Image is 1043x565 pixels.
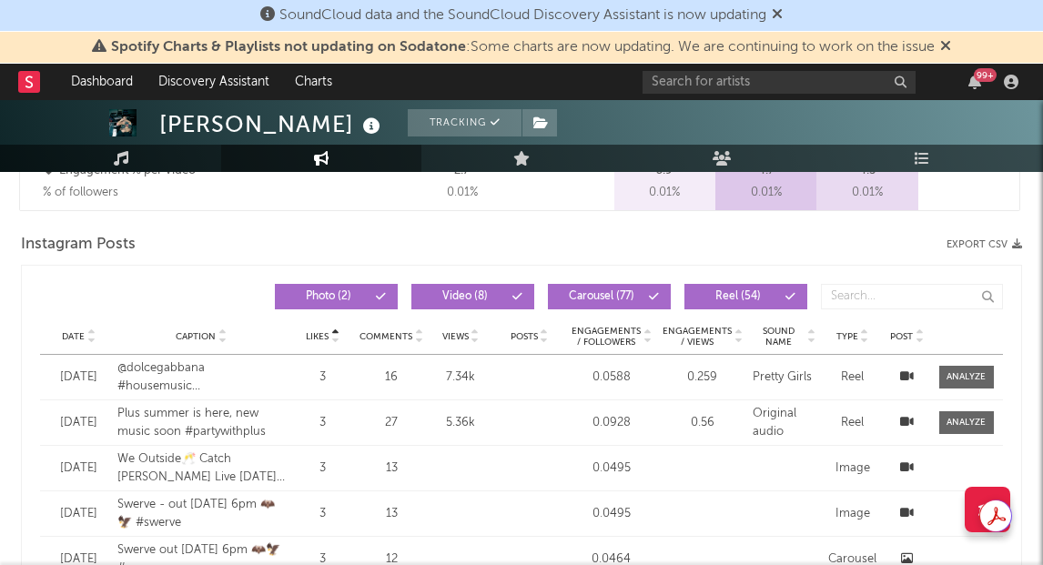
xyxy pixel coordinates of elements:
[359,331,412,342] span: Comments
[295,368,351,387] div: 3
[571,505,653,523] div: 0.0495
[684,284,807,309] button: Reel(54)
[772,8,783,23] span: Dismiss
[571,414,653,432] div: 0.0928
[359,459,423,478] div: 13
[825,459,880,478] div: Image
[890,331,913,342] span: Post
[275,284,398,309] button: Photo(2)
[176,331,216,342] span: Caption
[279,8,766,23] span: SoundCloud data and the SoundCloud Discovery Assistant is now updating
[442,331,469,342] span: Views
[411,284,534,309] button: Video(8)
[49,459,108,478] div: [DATE]
[753,326,805,348] span: Sound Name
[146,64,282,100] a: Discovery Assistant
[295,459,351,478] div: 3
[359,368,423,387] div: 16
[21,234,136,256] span: Instagram Posts
[117,496,286,531] div: Swerve - out [DATE] 6pm 🦇🦅 #swerve
[947,239,1022,250] button: Export CSV
[49,368,108,387] div: [DATE]
[696,291,780,302] span: Reel ( 54 )
[43,187,118,198] span: % of followers
[643,71,916,94] input: Search for artists
[968,75,981,89] button: 99+
[825,368,880,387] div: Reel
[447,182,478,204] span: 0.01 %
[649,182,680,204] span: 0.01 %
[295,505,351,523] div: 3
[49,505,108,523] div: [DATE]
[753,368,816,387] div: Pretty Girls
[117,359,286,395] div: @dolcegabbana #housemusic #electronicmusic #dancemusic #newmusic #reels
[560,291,643,302] span: Carousel ( 77 )
[423,291,507,302] span: Video ( 8 )
[408,109,521,136] button: Tracking
[571,459,653,478] div: 0.0495
[571,326,642,348] span: Engagements / Followers
[852,182,883,204] span: 0.01 %
[159,109,385,139] div: [PERSON_NAME]
[821,284,1003,309] input: Search...
[974,68,997,82] div: 99 +
[282,64,345,100] a: Charts
[295,414,351,432] div: 3
[432,414,489,432] div: 5.36k
[753,405,816,440] div: Original audio
[548,284,671,309] button: Carousel(77)
[825,505,880,523] div: Image
[62,331,85,342] span: Date
[359,505,423,523] div: 13
[836,331,858,342] span: Type
[306,331,329,342] span: Likes
[511,331,538,342] span: Posts
[662,414,744,432] div: 0.56
[662,326,733,348] span: Engagements / Views
[58,64,146,100] a: Dashboard
[359,414,423,432] div: 27
[287,291,370,302] span: Photo ( 2 )
[49,414,108,432] div: [DATE]
[117,405,286,440] div: Plus summer is here, new music soon #partywithplus
[751,182,782,204] span: 0.01 %
[432,368,489,387] div: 7.34k
[825,414,880,432] div: Reel
[117,450,286,486] div: We Outside🥂 Catch [PERSON_NAME] Live [DATE] @ Roadtrip & The Workshop Tickets in my bio🎫
[111,40,466,55] span: Spotify Charts & Playlists not updating on Sodatone
[940,40,951,55] span: Dismiss
[111,40,935,55] span: : Some charts are now updating. We are continuing to work on the issue
[571,368,653,387] div: 0.0588
[662,368,744,387] div: 0.259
